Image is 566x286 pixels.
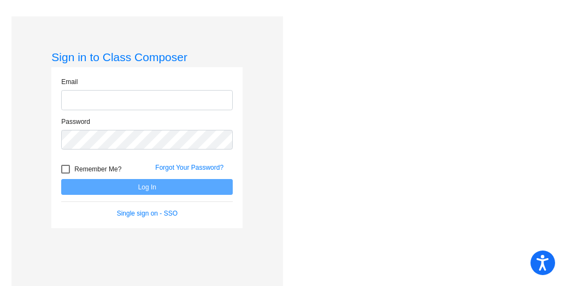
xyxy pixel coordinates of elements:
[117,210,178,217] a: Single sign on - SSO
[61,117,90,127] label: Password
[51,50,243,64] h3: Sign in to Class Composer
[61,77,78,87] label: Email
[61,179,233,195] button: Log In
[155,164,223,171] a: Forgot Your Password?
[74,163,121,176] span: Remember Me?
